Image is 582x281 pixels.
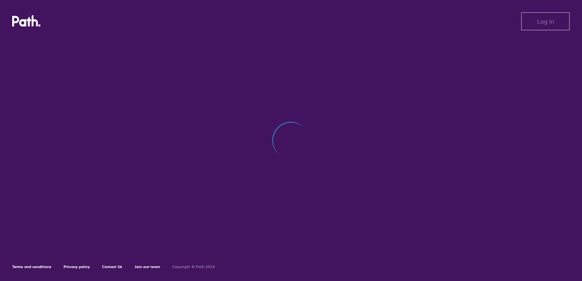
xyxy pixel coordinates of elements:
[521,12,570,30] button: Log in
[102,264,122,269] a: Contact Us
[537,18,554,25] span: Log in
[172,265,215,269] h6: Copyright © Path 2018
[134,264,160,269] a: Join our team
[12,264,51,269] a: Terms and conditions
[64,264,90,269] a: Privacy policy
